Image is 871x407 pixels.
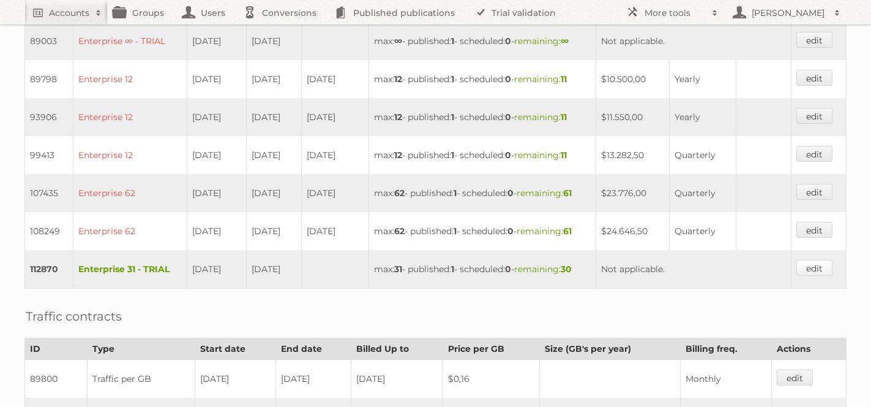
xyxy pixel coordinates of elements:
[796,32,832,48] a: edit
[394,112,402,123] strong: 12
[561,74,567,85] strong: 11
[368,136,596,174] td: max: - published: - scheduled: -
[25,212,73,250] td: 108249
[73,212,187,250] td: Enterprise 62
[187,212,246,250] td: [DATE]
[394,188,405,199] strong: 62
[187,98,246,136] td: [DATE]
[246,174,301,212] td: [DATE]
[505,264,511,275] strong: 0
[596,212,670,250] td: $24.646,50
[749,7,828,19] h2: [PERSON_NAME]
[187,250,246,289] td: [DATE]
[681,360,771,398] td: Monthly
[777,370,813,386] a: edit
[301,98,368,136] td: [DATE]
[73,136,187,174] td: Enterprise 12
[49,7,89,19] h2: Accounts
[507,226,514,237] strong: 0
[301,60,368,98] td: [DATE]
[25,338,88,360] th: ID
[451,74,454,85] strong: 1
[451,150,454,161] strong: 1
[505,74,511,85] strong: 0
[514,74,567,85] span: remaining:
[561,264,572,275] strong: 30
[25,22,73,60] td: 89003
[246,60,301,98] td: [DATE]
[796,70,832,86] a: edit
[276,338,351,360] th: End date
[394,264,402,275] strong: 31
[514,112,567,123] span: remaining:
[796,146,832,162] a: edit
[351,360,443,398] td: [DATE]
[246,212,301,250] td: [DATE]
[563,188,572,199] strong: 61
[26,307,122,325] h2: Traffic contracts
[187,22,246,60] td: [DATE]
[25,136,73,174] td: 99413
[246,98,301,136] td: [DATE]
[368,212,596,250] td: max: - published: - scheduled: -
[301,174,368,212] td: [DATE]
[517,188,572,199] span: remaining:
[368,174,596,212] td: max: - published: - scheduled: -
[195,338,275,360] th: Start date
[301,212,368,250] td: [DATE]
[540,338,681,360] th: Size (GB's per year)
[596,250,791,289] td: Not applicable.
[507,188,514,199] strong: 0
[276,360,351,398] td: [DATE]
[87,338,195,360] th: Type
[187,174,246,212] td: [DATE]
[561,112,567,123] strong: 11
[368,60,596,98] td: max: - published: - scheduled: -
[669,212,736,250] td: Quarterly
[596,174,670,212] td: $23.776,00
[187,60,246,98] td: [DATE]
[669,174,736,212] td: Quarterly
[394,150,402,161] strong: 12
[25,360,88,398] td: 89800
[596,136,670,174] td: $13.282,50
[681,338,771,360] th: Billing freq.
[25,60,73,98] td: 89798
[73,250,187,289] td: Enterprise 31 - TRIAL
[451,112,454,123] strong: 1
[563,226,572,237] strong: 61
[596,22,791,60] td: Not applicable.
[443,360,540,398] td: $0,16
[368,98,596,136] td: max: - published: - scheduled: -
[301,136,368,174] td: [DATE]
[596,60,670,98] td: $10.500,00
[25,98,73,136] td: 93906
[25,174,73,212] td: 107435
[514,150,567,161] span: remaining:
[73,60,187,98] td: Enterprise 12
[454,226,457,237] strong: 1
[669,60,736,98] td: Yearly
[454,188,457,199] strong: 1
[25,250,73,289] td: 112870
[669,98,736,136] td: Yearly
[517,226,572,237] span: remaining:
[246,22,301,60] td: [DATE]
[561,150,567,161] strong: 11
[771,338,846,360] th: Actions
[505,150,511,161] strong: 0
[596,98,670,136] td: $11.550,00
[394,36,402,47] strong: ∞
[246,250,301,289] td: [DATE]
[645,7,706,19] h2: More tools
[73,22,187,60] td: Enterprise ∞ - TRIAL
[451,36,454,47] strong: 1
[87,360,195,398] td: Traffic per GB
[505,112,511,123] strong: 0
[514,36,569,47] span: remaining:
[368,250,596,289] td: max: - published: - scheduled: -
[187,136,246,174] td: [DATE]
[796,222,832,238] a: edit
[73,174,187,212] td: Enterprise 62
[394,226,405,237] strong: 62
